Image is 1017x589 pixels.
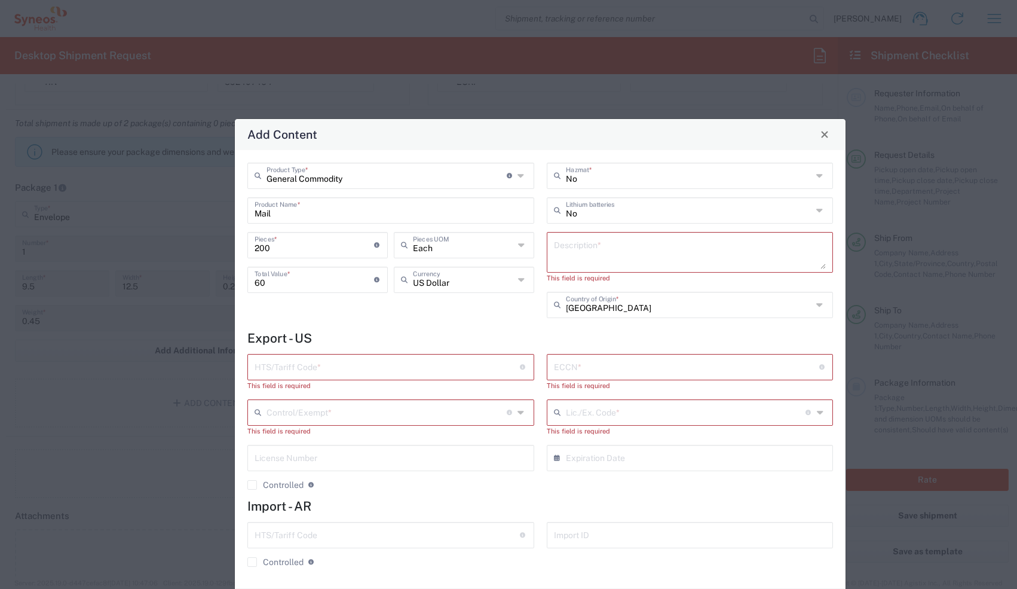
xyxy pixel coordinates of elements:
[247,557,304,567] label: Controlled
[816,126,833,143] button: Close
[247,480,304,490] label: Controlled
[247,426,534,437] div: This field is required
[547,380,834,391] div: This field is required
[547,273,834,283] div: This field is required
[247,126,317,143] h4: Add Content
[247,331,833,346] h4: Export - US
[547,426,834,437] div: This field is required
[247,499,833,514] h4: Import - AR
[247,380,534,391] div: This field is required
